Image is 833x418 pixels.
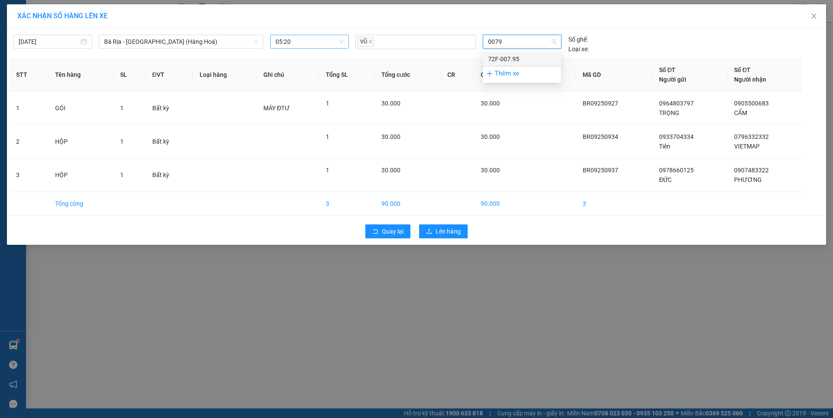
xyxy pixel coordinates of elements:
[275,35,344,48] span: 05:20
[583,100,618,107] span: BR09250927
[734,176,762,183] span: PHƯƠNG
[381,167,400,174] span: 30.000
[326,167,329,174] span: 1
[488,54,556,64] div: 72F-007.95
[734,133,769,140] span: 0796332332
[426,228,432,235] span: upload
[48,158,113,192] td: HỘP
[326,133,329,140] span: 1
[474,192,525,216] td: 90.000
[734,66,751,73] span: Số ĐT
[193,58,256,92] th: Loại hàng
[368,39,373,44] span: close
[481,133,500,140] span: 30.000
[802,4,826,29] button: Close
[9,125,48,158] td: 2
[486,70,493,77] span: plus
[48,125,113,158] td: HỘP
[382,227,403,236] span: Quay lại
[659,167,694,174] span: 0978660125
[659,100,694,107] span: 0964803797
[9,58,48,92] th: STT
[113,58,145,92] th: SL
[145,58,193,92] th: ĐVT
[120,105,124,112] span: 1
[120,138,124,145] span: 1
[576,192,652,216] td: 3
[256,58,319,92] th: Ghi chú
[659,66,676,73] span: Số ĐT
[357,37,374,47] span: VŨ
[145,158,193,192] td: Bất kỳ
[374,192,440,216] td: 90.000
[568,44,589,54] span: Loại xe:
[659,133,694,140] span: 0933704334
[374,58,440,92] th: Tổng cước
[481,100,500,107] span: 30.000
[734,143,760,150] span: VIETMAP
[810,13,817,20] span: close
[659,76,686,83] span: Người gửi
[263,105,290,112] span: MÁY ĐTƯ
[568,35,588,44] span: Số ghế:
[381,133,400,140] span: 30.000
[372,228,378,235] span: rollback
[481,167,500,174] span: 30.000
[734,76,766,83] span: Người nhận
[419,224,468,238] button: uploadLên hàng
[576,58,652,92] th: Mã GD
[440,58,474,92] th: CR
[319,192,374,216] td: 3
[365,224,410,238] button: rollbackQuay lại
[48,92,113,125] td: GÓI
[381,100,400,107] span: 30.000
[9,158,48,192] td: 3
[734,167,769,174] span: 0907483322
[734,109,747,116] span: CẨM
[145,125,193,158] td: Bất kỳ
[319,58,374,92] th: Tổng SL
[436,227,461,236] span: Lên hàng
[120,171,124,178] span: 1
[17,12,108,20] span: XÁC NHẬN SỐ HÀNG LÊN XE
[253,39,259,44] span: down
[326,100,329,107] span: 1
[483,66,561,81] div: Thêm xe
[9,92,48,125] td: 1
[583,133,618,140] span: BR09250934
[734,100,769,107] span: 0905500683
[145,92,193,125] td: Bất kỳ
[583,167,618,174] span: BR09250937
[48,192,113,216] td: Tổng cộng
[659,176,672,183] span: ĐỨC
[659,143,670,150] span: Tiên
[48,58,113,92] th: Tên hàng
[104,35,258,48] span: Bà Rịa - Sài Gòn (Hàng Hoá)
[19,37,79,46] input: 14/09/2025
[659,109,679,116] span: TRỌNG
[483,52,561,66] div: 72F-007.95
[474,58,525,92] th: CC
